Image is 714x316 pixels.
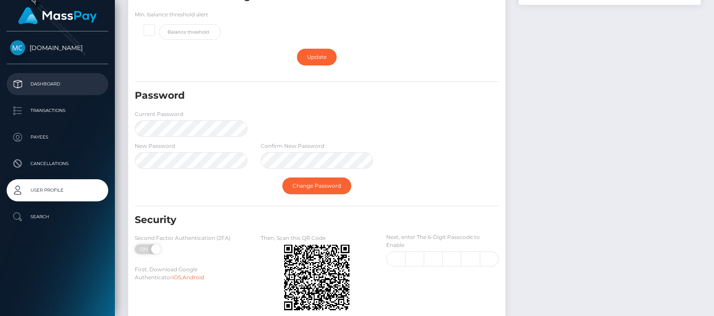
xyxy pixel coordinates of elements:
[135,266,247,281] label: First, Download Google Authenticator ,
[10,131,105,144] p: Payees
[135,142,175,150] label: New Password
[7,73,108,95] a: Dashboard
[7,206,108,228] a: Search
[135,89,441,103] h5: Password
[7,44,108,52] span: [DOMAIN_NAME]
[172,274,181,281] a: iOS
[386,233,499,249] label: Next, enter The 6-Digit Passcode to Enable
[10,104,105,117] p: Transactions
[7,153,108,175] a: Cancellations
[297,49,337,66] a: Update
[10,40,25,55] img: McLuck.com
[182,274,204,281] a: Android
[7,126,108,148] a: Payees
[7,100,108,122] a: Transactions
[261,142,324,150] label: Confirm New Password
[135,110,183,118] label: Current Password
[261,234,326,242] label: Then, Scan this QR Code
[7,179,108,201] a: User Profile
[18,7,97,24] img: MassPay Logo
[282,177,351,194] a: Change Password
[134,244,156,254] span: ON
[10,184,105,197] p: User Profile
[135,213,441,227] h5: Security
[10,77,105,91] p: Dashboard
[135,11,208,19] label: Min. balance threshold alert
[135,234,231,242] label: Second Factor Authentication (2FA)
[10,210,105,224] p: Search
[10,157,105,170] p: Cancellations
